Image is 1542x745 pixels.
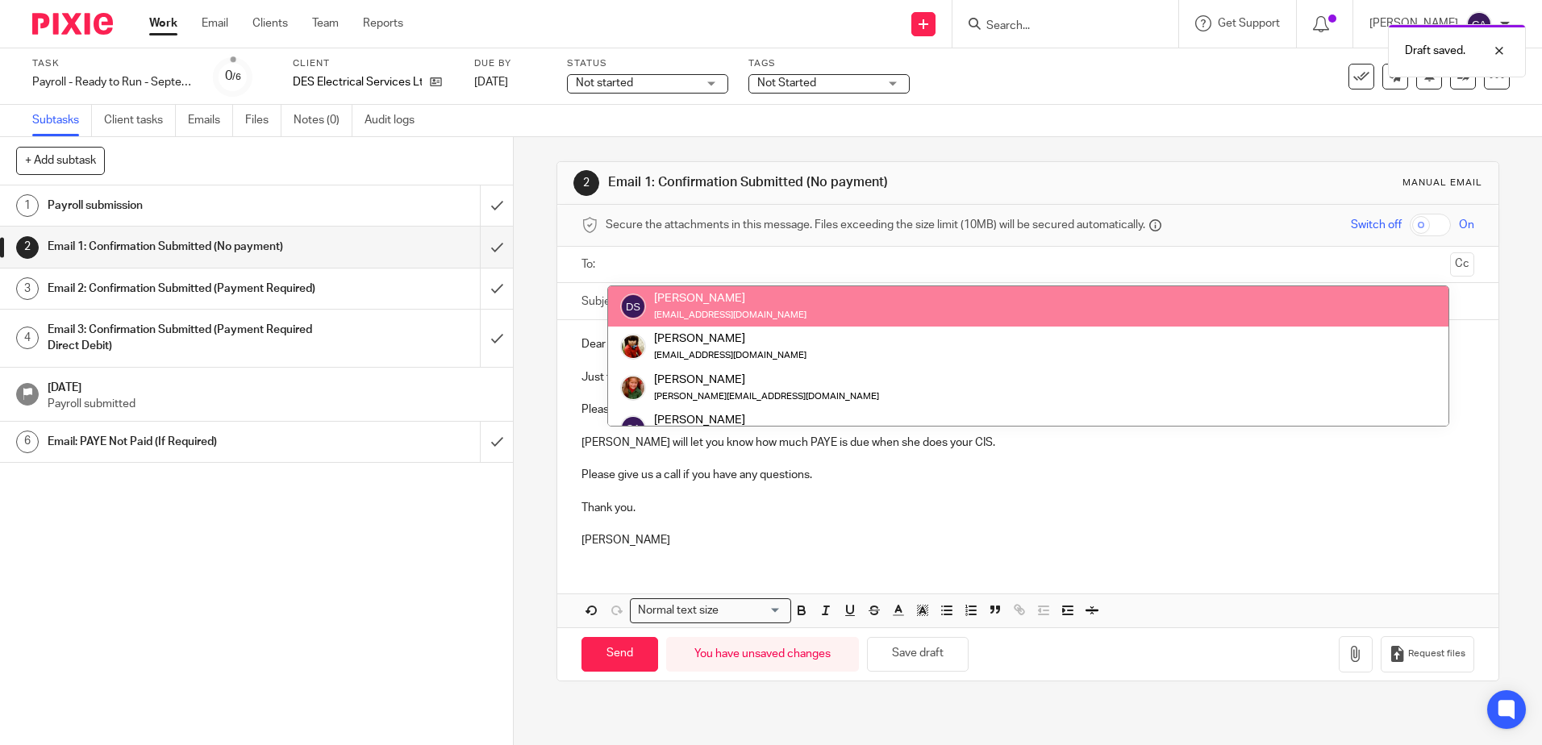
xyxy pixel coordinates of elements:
[581,467,1473,483] p: Please give us a call if you have any questions.
[149,15,177,31] a: Work
[666,637,859,672] div: You have unsaved changes
[474,57,547,70] label: Due by
[581,402,1473,418] p: Please pay the "Take Home" amounts on your wage slips on or after [DATE].
[16,147,105,174] button: + Add subtask
[312,15,339,31] a: Team
[365,105,427,136] a: Audit logs
[48,235,325,259] h1: Email 1: Confirmation Submitted (No payment)
[576,77,633,89] span: Not started
[581,293,623,310] label: Subject:
[232,73,241,81] small: /6
[567,57,728,70] label: Status
[16,277,39,300] div: 3
[1402,177,1482,189] div: Manual email
[202,15,228,31] a: Email
[48,194,325,218] h1: Payroll submission
[32,74,194,90] div: Payroll - Ready to Run - September
[573,170,599,196] div: 2
[293,57,454,70] label: Client
[48,396,498,412] p: Payroll submitted
[654,290,806,306] div: [PERSON_NAME]
[1381,636,1474,672] button: Request files
[474,77,508,88] span: [DATE]
[48,277,325,301] h1: Email 2: Confirmation Submitted (Payment Required)
[32,105,92,136] a: Subtasks
[654,392,879,401] small: [PERSON_NAME][EMAIL_ADDRESS][DOMAIN_NAME]
[757,77,816,89] span: Not Started
[581,532,1473,548] p: [PERSON_NAME]
[1351,217,1402,233] span: Switch off
[363,15,403,31] a: Reports
[654,310,806,319] small: [EMAIL_ADDRESS][DOMAIN_NAME]
[32,57,194,70] label: Task
[48,318,325,359] h1: Email 3: Confirmation Submitted (Payment Required Direct Debit)
[1459,217,1474,233] span: On
[16,431,39,453] div: 6
[620,334,646,360] img: Phil%20Baby%20pictures%20(3).JPG
[620,375,646,401] img: sallycropped.JPG
[16,194,39,217] div: 1
[581,435,1473,451] p: [PERSON_NAME] will let you know how much PAYE is due when she does your CIS.
[48,376,498,396] h1: [DATE]
[245,105,281,136] a: Files
[654,371,879,387] div: [PERSON_NAME]
[32,13,113,35] img: Pixie
[188,105,233,136] a: Emails
[608,174,1062,191] h1: Email 1: Confirmation Submitted (No payment)
[723,602,781,619] input: Search for option
[581,336,1473,352] p: Dear [PERSON_NAME],
[16,236,39,259] div: 2
[654,412,879,428] div: [PERSON_NAME]
[654,331,806,347] div: [PERSON_NAME]
[104,105,176,136] a: Client tasks
[606,217,1145,233] span: Secure the attachments in this message. Files exceeding the size limit (10MB) will be secured aut...
[16,327,39,349] div: 4
[620,293,646,319] img: svg%3E
[634,602,722,619] span: Normal text size
[581,637,658,672] input: Send
[294,105,352,136] a: Notes (0)
[48,430,325,454] h1: Email: PAYE Not Paid (If Required)
[581,500,1473,516] p: Thank you.
[748,57,910,70] label: Tags
[293,74,422,90] p: DES Electrical Services Ltd
[1405,43,1465,59] p: Draft saved.
[867,637,969,672] button: Save draft
[630,598,791,623] div: Search for option
[620,415,646,441] img: svg%3E
[1466,11,1492,37] img: svg%3E
[1450,252,1474,277] button: Cc
[252,15,288,31] a: Clients
[225,67,241,85] div: 0
[581,369,1473,385] p: Just to let you know your wages have been submitted to the HMRC and password-protected wage slips...
[654,351,806,360] small: [EMAIL_ADDRESS][DOMAIN_NAME]
[581,256,599,273] label: To:
[1408,647,1465,660] span: Request files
